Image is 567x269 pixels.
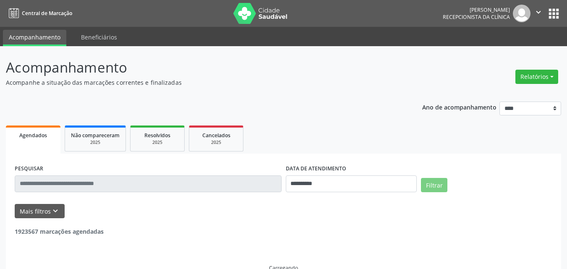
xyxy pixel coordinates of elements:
[71,139,120,146] div: 2025
[6,57,395,78] p: Acompanhamento
[144,132,170,139] span: Resolvidos
[71,132,120,139] span: Não compareceram
[136,139,178,146] div: 2025
[515,70,558,84] button: Relatórios
[443,13,510,21] span: Recepcionista da clínica
[15,162,43,175] label: PESQUISAR
[19,132,47,139] span: Agendados
[6,78,395,87] p: Acompanhe a situação das marcações correntes e finalizadas
[513,5,530,22] img: img
[22,10,72,17] span: Central de Marcação
[195,139,237,146] div: 2025
[530,5,546,22] button: 
[15,227,104,235] strong: 1923567 marcações agendadas
[534,8,543,17] i: 
[6,6,72,20] a: Central de Marcação
[443,6,510,13] div: [PERSON_NAME]
[286,162,346,175] label: DATA DE ATENDIMENTO
[15,204,65,219] button: Mais filtroskeyboard_arrow_down
[75,30,123,44] a: Beneficiários
[421,178,447,192] button: Filtrar
[3,30,66,46] a: Acompanhamento
[202,132,230,139] span: Cancelados
[546,6,561,21] button: apps
[422,102,496,112] p: Ano de acompanhamento
[51,206,60,216] i: keyboard_arrow_down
